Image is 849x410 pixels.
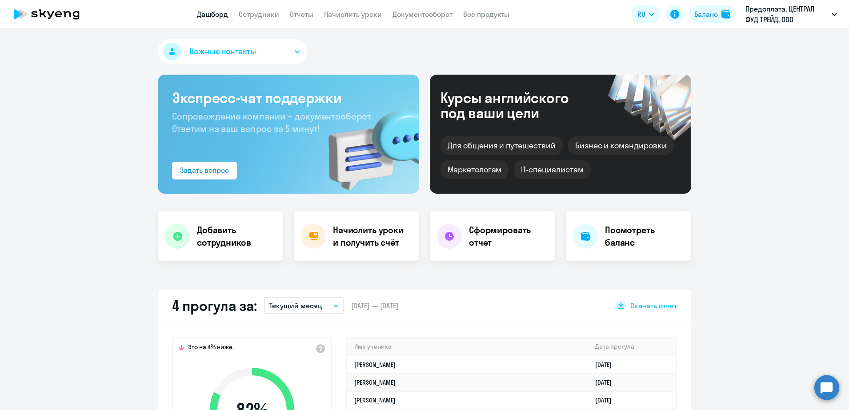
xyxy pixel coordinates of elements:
span: Это на 4% ниже, [188,343,234,354]
h4: Добавить сотрудников [197,224,276,249]
button: Важные контакты [158,39,307,64]
img: bg-img [316,94,419,194]
a: [DATE] [595,396,619,404]
button: Балансbalance [689,5,736,23]
div: IT-специалистам [514,160,590,179]
span: Важные контакты [189,46,256,57]
th: Имя ученика [347,338,588,356]
h4: Сформировать отчет [469,224,548,249]
p: Предоплата, ЦЕНТРАЛ ФУД ТРЕЙД, ООО [745,4,828,25]
span: Скачать отчет [630,301,677,310]
div: Маркетологам [441,160,509,179]
h4: Начислить уроки и получить счёт [333,224,410,249]
button: RU [631,5,661,23]
h2: 4 прогула за: [172,297,257,314]
a: Отчеты [290,10,313,19]
a: [PERSON_NAME] [354,378,396,386]
h4: Посмотреть баланс [605,224,684,249]
button: Предоплата, ЦЕНТРАЛ ФУД ТРЕЙД, ООО [741,4,841,25]
div: Баланс [694,9,718,20]
div: Курсы английского под ваши цели [441,90,593,120]
span: RU [637,9,645,20]
a: Все продукты [463,10,509,19]
div: Для общения и путешествий [441,136,563,155]
a: Дашборд [197,10,228,19]
a: Начислить уроки [324,10,382,19]
th: Дата прогула [588,338,676,356]
a: [DATE] [595,361,619,369]
h3: Экспресс-чат поддержки [172,89,405,107]
span: Сопровождение компании + документооборот. Ответим на ваш вопрос за 5 минут! [172,111,373,134]
button: Задать вопрос [172,162,237,179]
button: Текущий месяц [264,297,344,314]
img: balance [721,10,730,19]
p: Текущий месяц [269,300,322,311]
a: Сотрудники [239,10,279,19]
a: Документооборот [392,10,453,19]
div: Задать вопрос [180,165,229,175]
div: Бизнес и командировки [568,136,674,155]
a: [DATE] [595,378,619,386]
a: [PERSON_NAME] [354,361,396,369]
span: [DATE] — [DATE] [351,301,398,310]
a: [PERSON_NAME] [354,396,396,404]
